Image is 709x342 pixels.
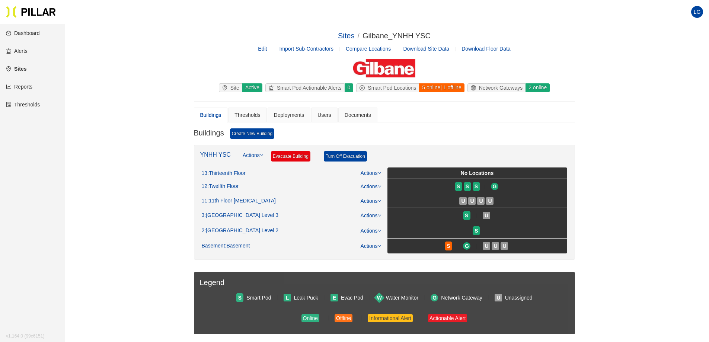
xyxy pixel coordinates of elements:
[471,85,479,90] span: global
[246,294,271,302] div: Smart Pod
[194,128,224,139] h3: Buildings
[336,314,351,322] div: Offline
[202,183,239,190] div: 12
[369,314,411,322] div: Informational Alert
[485,242,488,250] span: U
[468,84,526,92] div: Network Gateways
[479,197,483,205] span: U
[202,227,278,234] div: 2
[432,294,437,302] span: G
[694,6,701,18] span: LG
[493,182,497,191] span: G
[525,83,550,92] div: 2 online
[222,85,230,90] span: environment
[357,84,419,92] div: Smart Pod Locations
[429,314,466,322] div: Actionable Alert
[378,229,381,233] span: down
[496,294,500,302] span: U
[488,197,492,205] span: U
[286,294,289,302] span: L
[363,30,431,42] div: Gilbane_YNHH YSC
[258,46,267,52] a: Edit
[225,243,250,249] span: : Basement
[324,151,367,162] a: Turn Off Evacuation
[461,197,465,205] span: U
[502,242,506,250] span: U
[6,84,32,90] a: line-chartReports
[234,111,260,119] div: Thresholds
[485,211,488,220] span: U
[403,46,449,52] span: Download Site Data
[377,294,382,302] span: W
[389,169,566,177] div: No Locations
[6,30,40,36] a: dashboardDashboard
[378,199,381,203] span: down
[242,83,262,92] div: Active
[6,48,28,54] a: alertAlerts
[360,85,368,90] span: compass
[230,128,274,139] a: Create New Building
[271,151,310,162] a: Evacuate Building
[341,294,363,302] div: Evac Pod
[202,212,278,219] div: 3
[378,185,381,188] span: down
[465,211,468,220] span: S
[303,314,318,322] div: Online
[462,46,511,52] span: Download Floor Data
[204,227,278,234] span: : [GEOGRAPHIC_DATA] Level 2
[274,111,304,119] div: Deployments
[202,170,246,177] div: 13
[338,32,354,40] a: Sites
[465,242,469,250] span: G
[346,46,391,52] a: Compare Locations
[361,243,381,249] a: Actions
[219,84,242,92] div: Site
[470,197,474,205] span: U
[202,243,250,249] div: Basement
[447,242,450,250] span: S
[357,32,360,40] span: /
[345,111,371,119] div: Documents
[260,153,264,157] span: down
[441,294,482,302] div: Network Gateway
[378,244,381,248] span: down
[361,170,381,176] a: Actions
[419,83,464,92] div: 5 online | 1 offline
[333,294,336,302] span: E
[457,182,460,191] span: S
[294,294,318,302] div: Leak Puck
[238,294,242,302] span: S
[494,242,497,250] span: U
[200,111,221,119] div: Buildings
[207,183,239,190] span: : Twelfth Floor
[202,198,276,204] div: 11
[207,170,246,177] span: : Thirteenth Floor
[466,182,469,191] span: S
[344,83,354,92] div: 0
[266,84,345,92] div: Smart Pod Actionable Alerts
[361,212,381,218] a: Actions
[204,212,278,219] span: : [GEOGRAPHIC_DATA] Level 3
[279,46,333,52] span: Import Sub-Contractors
[6,6,56,18] img: Pillar Technologies
[361,183,381,189] a: Actions
[361,198,381,204] a: Actions
[317,111,331,119] div: Users
[200,278,569,287] h3: Legend
[475,182,478,191] span: S
[378,171,381,175] span: down
[378,214,381,217] span: down
[207,198,276,204] span: : 11th Floor [MEDICAL_DATA]
[200,151,231,158] a: YNHH YSC
[475,227,478,235] span: S
[386,294,418,302] div: Water Monitor
[353,59,415,77] img: Gilbane Building Company
[6,66,26,72] a: environmentSites
[361,228,381,234] a: Actions
[505,294,533,302] div: Unassigned
[6,102,40,108] a: exceptionThresholds
[264,83,355,92] a: alertSmart Pod Actionable Alerts0
[269,85,277,90] span: alert
[243,151,264,167] a: Actions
